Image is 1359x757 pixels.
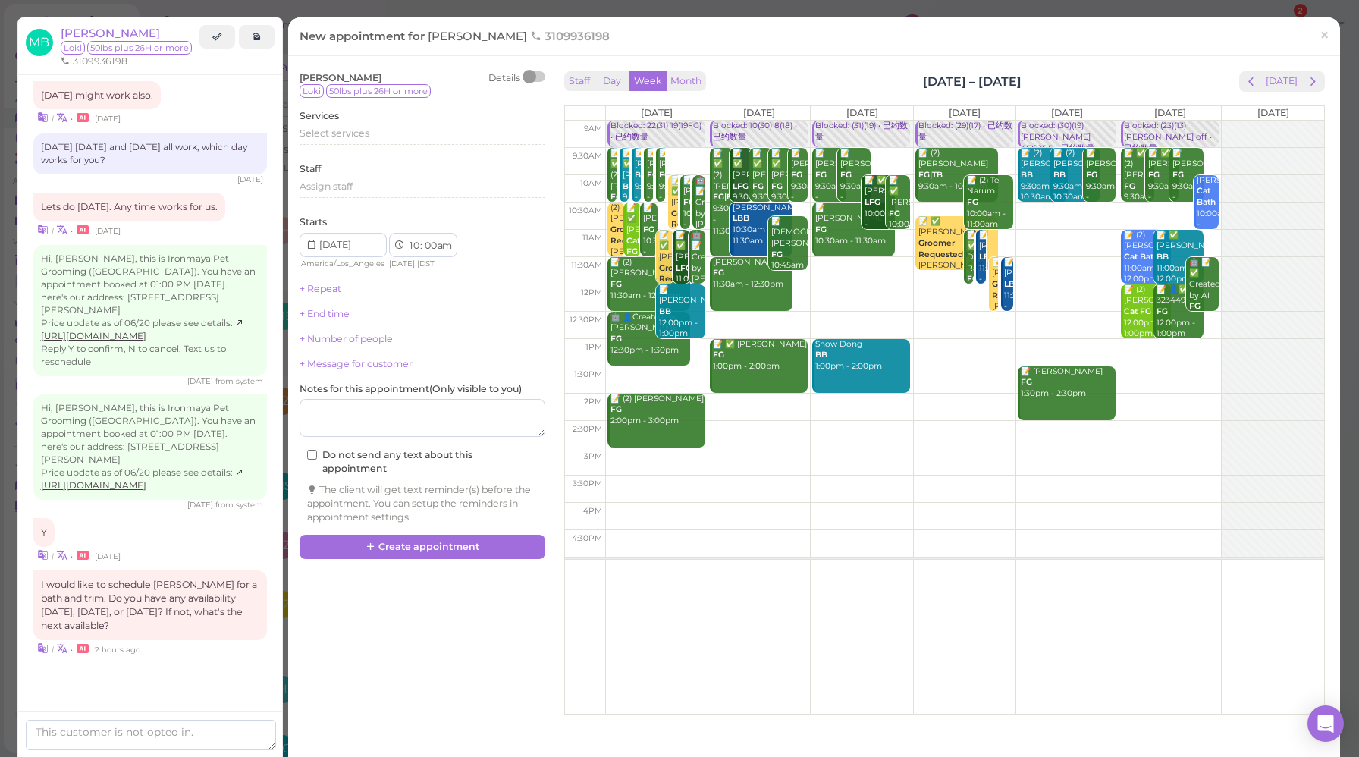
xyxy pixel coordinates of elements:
[1257,107,1289,118] span: [DATE]
[95,226,121,236] span: 09/17/2025 10:16am
[691,230,705,330] div: 🤖 📝 Created by [PERSON_NAME] 11:00am - 12:00pm
[840,170,852,180] b: FG
[918,148,998,193] div: 📝 (2) [PERSON_NAME] 9:30am - 10:30am
[949,107,981,118] span: [DATE]
[1147,148,1179,215] div: 📝 ✅ [PERSON_NAME] 9:30am - 10:30am
[646,148,653,215] div: 📝 [PERSON_NAME] 9:30am - 10:30am
[1189,301,1201,311] b: FG
[1172,148,1204,215] div: 📝 [PERSON_NAME] 9:30am - 10:30am
[865,197,880,207] b: LFG
[771,216,808,294] div: 📝 [DEMOGRAPHIC_DATA][PERSON_NAME] 10:45am - 11:45am
[634,148,641,215] div: 📝 [PERSON_NAME] 9:30am - 10:30am
[647,170,658,180] b: FG
[33,81,161,110] div: [DATE] might work also.
[659,263,717,284] b: Groomer Requested|FG
[33,245,267,376] div: Hi, [PERSON_NAME], this is Ironmaya Pet Grooming ([GEOGRAPHIC_DATA]). You have an appointment boo...
[52,226,54,236] i: |
[1021,170,1033,180] b: BB
[1086,170,1097,180] b: FG
[1156,230,1204,285] div: 📝 ✅ [PERSON_NAME] 11:00am - 12:00pm
[814,203,895,247] div: 📝 [PERSON_NAME] 10:30am - 11:30am
[1020,121,1116,154] div: Blocked: (30)(19)[PERSON_NAME] 4FG2BB • 已约数量
[41,467,244,491] a: [URL][DOMAIN_NAME]
[610,334,622,344] b: FG
[52,114,54,124] i: |
[752,148,774,226] div: 📝 ✅ [PERSON_NAME] 9:30am - 10:30am
[1004,279,1021,289] b: LBB
[1197,186,1216,207] b: Cat Bath
[564,71,595,92] button: Staff
[573,479,602,488] span: 3:30pm
[300,333,393,344] a: + Number of people
[33,394,267,500] div: Hi, [PERSON_NAME], this is Ironmaya Pet Grooming ([GEOGRAPHIC_DATA]). You have an appointment boo...
[33,133,267,174] div: [DATE] [DATE] and [DATE] all work, which day works for you?
[713,350,724,360] b: FG
[1124,306,1151,316] b: Cat FG
[33,109,267,125] div: •
[1021,377,1032,387] b: FG
[1124,252,1159,262] b: Cat Bath
[658,284,705,340] div: 📝 [PERSON_NAME] 12:00pm - 1:00pm
[1188,257,1219,347] div: 🤖 📝 ✅ Created by AI 11:30am - 12:30pm
[583,506,602,516] span: 4pm
[732,148,754,226] div: 📝 ✅ [PERSON_NAME] 9:30am - 10:30am
[733,213,749,223] b: LBB
[815,170,827,180] b: FG
[712,121,808,143] div: Blocked: 10(30) 8(18) • 已约数量
[582,233,602,243] span: 11am
[626,203,641,292] div: 📝 ✅ [PERSON_NAME] 10:30am - 11:30am
[991,257,998,347] div: 📝 [PERSON_NAME] [PERSON_NAME] 11:30am - 12:30pm
[771,181,783,191] b: FG
[643,225,654,234] b: FG
[610,279,622,289] b: FG
[33,640,267,656] div: •
[1301,71,1325,92] button: next
[846,107,878,118] span: [DATE]
[610,225,669,246] b: Groomer Requested|FG
[676,263,692,273] b: LFG
[1124,181,1135,191] b: FG
[683,197,695,207] b: FG
[300,181,353,192] span: Assign staff
[594,71,630,92] button: Day
[790,148,808,215] div: 📝 [PERSON_NAME] 9:30am - 10:30am
[888,175,910,253] div: 📝 ✅ [PERSON_NAME] 10:00am - 11:00am
[573,151,602,161] span: 9:30am
[1320,24,1329,46] span: ×
[215,376,263,386] span: from system
[300,72,381,83] span: [PERSON_NAME]
[87,41,192,55] span: 50lbs plus 26H or more
[771,148,792,226] div: 📝 ✅ [PERSON_NAME] 9:30am - 10:30am
[573,424,602,434] span: 2:30pm
[610,203,625,292] div: (2) [PERSON_NAME] [PERSON_NAME] 10:30am - 11:30am
[712,257,792,291] div: [PERSON_NAME] 11:30am - 12:30pm
[33,221,267,237] div: •
[1154,107,1186,118] span: [DATE]
[574,369,602,379] span: 1:30pm
[389,259,415,269] span: [DATE]
[712,148,734,237] div: 📝 ✅ (2) [PERSON_NAME] 9:30am - 11:30am
[301,259,384,269] span: America/Los_Angeles
[622,148,629,226] div: 📝 ✅ [PERSON_NAME] 9:30am - 10:30am
[300,84,324,98] span: Loki
[695,175,705,275] div: 🤖 📝 Created by [PERSON_NAME] 10:00am - 11:00am
[580,178,602,188] span: 10am
[814,121,910,143] div: Blocked: (31)(19) • 已约数量
[1123,148,1155,226] div: 📝 ✅ (2) [PERSON_NAME] 9:30am - 10:30am
[52,551,54,561] i: |
[300,283,341,294] a: + Repeat
[572,533,602,543] span: 4:30pm
[307,450,317,460] input: Do not send any text about this appointment
[642,203,658,269] div: 📝 [PERSON_NAME] 10:30am - 11:30am
[815,225,827,234] b: FG
[571,260,602,270] span: 11:30am
[966,230,973,319] div: 📝 ✅ Devon Rax 11:00am - 12:00pm
[1020,366,1116,400] div: 📝 [PERSON_NAME] 1:30pm - 2:30pm
[840,148,871,215] div: 📝 [PERSON_NAME] 9:30am - 10:30am
[1157,306,1168,316] b: FG
[33,193,225,221] div: Lets do [DATE]. Any time works for us.
[610,312,690,357] div: 🤖 👤Created by [PERSON_NAME] 12:30pm - 1:30pm
[918,121,1013,143] div: Blocked: (29)(17) • 已约数量
[419,259,435,269] span: DST
[237,174,263,184] span: 09/17/2025 10:05am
